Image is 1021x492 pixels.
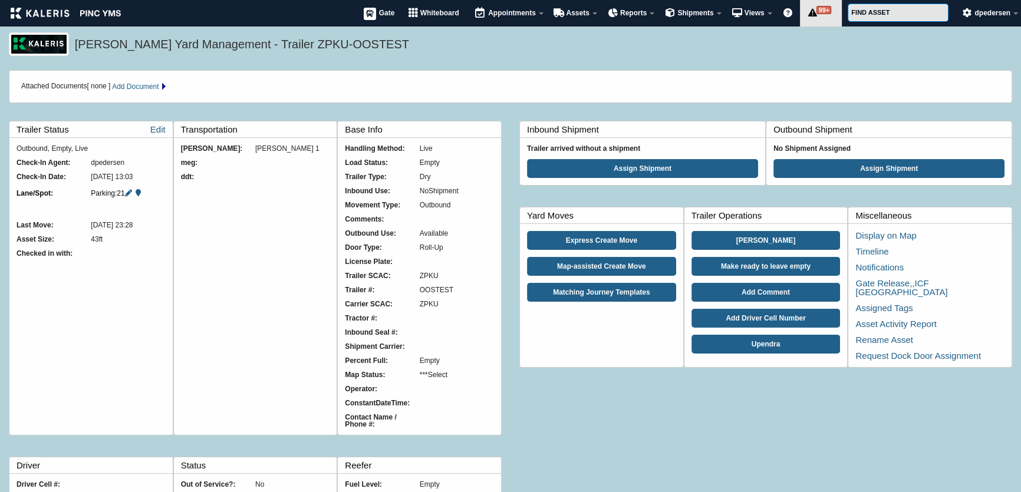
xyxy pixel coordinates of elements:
div: Live [420,145,494,152]
div: Empty [420,159,494,166]
div: Outbound Use: [345,230,419,237]
div: Operator: [345,385,419,392]
div: Last Move: [17,222,91,229]
label: Inbound Shipment [527,121,765,137]
div: [PERSON_NAME]: [181,145,255,152]
button: Assign Shipment [773,159,1004,178]
a: Notifications [855,262,904,272]
a: Map-assisted Create Move [527,257,676,276]
input: FIND ASSET [848,4,948,22]
span: Shipments [677,9,713,17]
div: No [255,481,330,488]
a: Add Document [112,82,167,91]
div: Checked in with: [17,250,91,257]
label: Trailer Status [17,121,173,137]
div: Inbound Use: [345,187,419,194]
div: Outbound [420,202,494,209]
div: Inbound Seal #: [345,329,419,336]
a: Asset Activity Report [855,319,937,329]
h5: [PERSON_NAME] Yard Management - Trailer ZPKU-OOSTEST [75,36,1006,56]
div: Check-In Agent: [17,159,91,166]
div: Door Type: [345,244,419,251]
div: [DATE] 13:03 [91,173,165,180]
div: Outbound, Empty, Live [17,145,166,152]
div: Trailer SCAC: [345,272,419,279]
a: Matching Journey Templates [527,283,676,302]
div: [PERSON_NAME] 1 [255,145,330,152]
div: Fuel Level: [345,481,419,488]
div: Empty [420,481,494,488]
span: Whiteboard [420,9,459,17]
div: Empty [420,357,494,364]
a: Gate Release,,ICF [GEOGRAPHIC_DATA] [855,278,947,297]
a: Request Dock Door Assignment [855,351,981,361]
div: Contact Name / Phone #: [345,414,419,428]
div: Shipment Carrier: [345,343,419,350]
label: Lane/Spot: [17,187,91,200]
a: Edit [150,121,166,137]
label: Miscellaneous [855,207,1012,223]
div: Driver Cell #: [17,481,91,488]
div: dpedersen [91,159,165,166]
label: Trailer Operations [691,207,848,223]
div: ConstantDateTime: [345,399,419,407]
div: Tractor #: [345,315,419,322]
div: meg: [181,159,255,166]
div: Dry [420,173,494,180]
a: Add Driver Cell Number [691,309,841,328]
div: ddt: [181,173,255,180]
a: Timeline [855,246,888,256]
label: Parking:21 [91,187,165,200]
span: Gate [379,9,395,17]
div: Comments: [345,216,419,223]
div: Check-In Date: [17,173,91,180]
label: Driver [17,457,173,473]
div: Percent Full: [345,357,419,364]
div: Attached Documents [21,82,1000,91]
button: Assign Shipment [527,159,758,178]
a: Add Comment [691,283,841,302]
img: kaleris_pinc-9d9452ea2abe8761a8e09321c3823821456f7e8afc7303df8a03059e807e3f55.png [11,8,121,19]
a: Rename Asset [855,335,913,345]
span: 99+ [816,6,831,14]
label: Base Info [345,121,501,137]
div: NoShipment [420,187,494,194]
div: Trailer #: [345,286,419,293]
div: Roll-Up [420,244,494,251]
label: Yard Moves [527,207,683,223]
input: Make ready to leave empty [691,257,841,276]
div: Carrier SCAC: [345,301,419,308]
div: Map Status: [345,371,419,378]
div: Handling Method: [345,145,419,152]
div: [DATE] 23:28 [91,222,165,229]
span: Reports [620,9,647,17]
label: Status [181,457,337,473]
a: Express Create Move [527,231,676,250]
div: ZPKU [420,301,494,308]
a: [PERSON_NAME] [691,231,841,250]
label: Transportation [181,121,337,137]
div: Trailer arrived without a shipment [527,145,758,152]
span: dpedersen [974,9,1010,17]
div: Available [420,230,494,237]
div: No Shipment Assigned [773,145,1004,152]
a: Display on Map [855,230,916,240]
span: Views [745,9,765,17]
em: [ none ] [87,82,110,91]
a: Assigned Tags [855,303,913,313]
img: logo_pnc-prd.png [9,32,69,56]
div: License Plate: [345,258,419,265]
div: OOSTEST [420,286,494,293]
div: ZPKU [420,272,494,279]
label: Outbound Shipment [773,121,1012,137]
label: Reefer [345,457,501,473]
div: Out of Service?: [181,481,255,488]
span: Assets [566,9,589,17]
div: Load Status: [345,159,419,166]
a: Upendra [691,335,841,354]
span: Appointments [488,9,536,17]
div: Movement Type: [345,202,419,209]
div: Asset Size: [17,236,91,243]
div: Trailer Type: [345,173,419,180]
div: 43ft [91,236,165,243]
